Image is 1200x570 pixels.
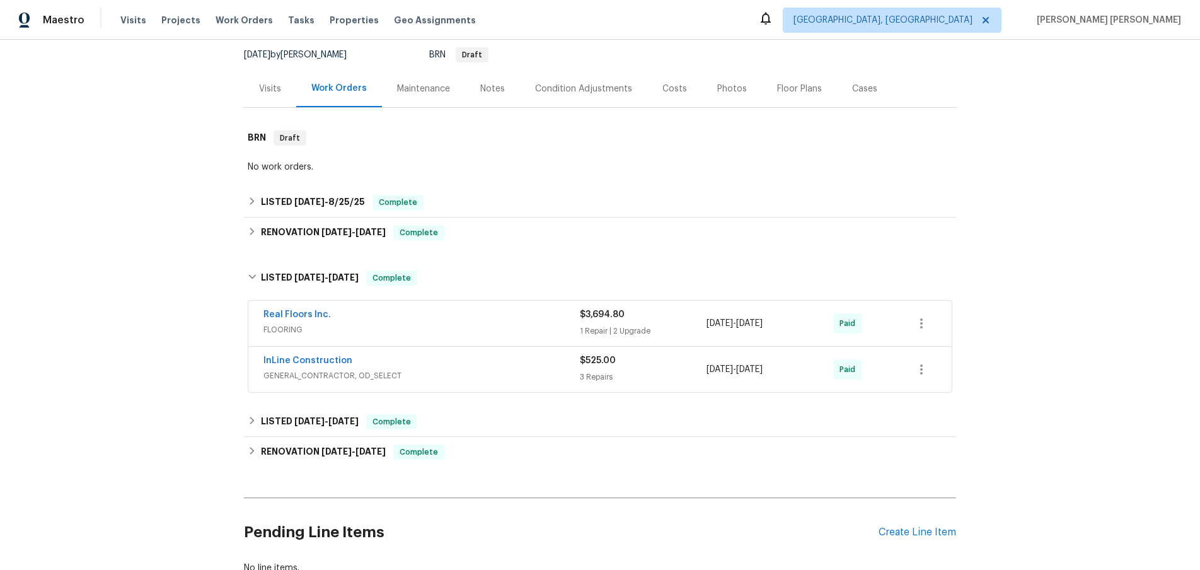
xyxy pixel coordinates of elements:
span: - [294,417,359,426]
div: Costs [662,83,687,95]
span: 8/25/25 [328,197,365,206]
span: GENERAL_CONTRACTOR, OD_SELECT [263,369,580,382]
span: Geo Assignments [394,14,476,26]
span: [DATE] [736,319,763,328]
div: Notes [480,83,505,95]
div: Cases [852,83,877,95]
span: FLOORING [263,323,580,336]
a: Real Floors Inc. [263,310,331,319]
span: [DATE] [244,50,270,59]
span: $3,694.80 [580,310,625,319]
span: [DATE] [355,228,386,236]
span: Complete [374,196,422,209]
span: [DATE] [736,365,763,374]
span: BRN [429,50,488,59]
span: Work Orders [216,14,273,26]
span: [DATE] [707,365,733,374]
span: - [321,228,386,236]
span: [PERSON_NAME] [PERSON_NAME] [1032,14,1181,26]
div: RENOVATION [DATE]-[DATE]Complete [244,437,956,467]
div: LISTED [DATE]-[DATE]Complete [244,407,956,437]
span: - [294,197,365,206]
h6: LISTED [261,414,359,429]
div: 3 Repairs [580,371,707,383]
div: RENOVATION [DATE]-[DATE]Complete [244,218,956,248]
div: Photos [717,83,747,95]
span: [DATE] [355,447,386,456]
span: Complete [395,226,443,239]
div: No work orders. [248,161,952,173]
span: - [707,363,763,376]
span: [DATE] [321,447,352,456]
span: - [707,317,763,330]
span: Maestro [43,14,84,26]
span: Draft [275,132,305,144]
span: Complete [367,272,416,284]
span: Paid [839,363,860,376]
div: Visits [259,83,281,95]
span: Visits [120,14,146,26]
div: Maintenance [397,83,450,95]
span: Complete [367,416,416,428]
span: [DATE] [294,273,325,282]
h6: LISTED [261,195,365,210]
div: 1 Repair | 2 Upgrade [580,325,707,337]
span: Draft [457,51,487,59]
span: [DATE] [294,197,325,206]
span: Projects [161,14,200,26]
div: BRN Draft [244,118,956,158]
span: - [321,447,386,456]
h6: LISTED [261,270,359,286]
a: InLine Construction [263,356,352,365]
div: Condition Adjustments [535,83,632,95]
div: Create Line Item [879,526,956,538]
h6: RENOVATION [261,445,386,460]
h6: RENOVATION [261,225,386,240]
span: [DATE] [294,417,325,426]
div: Work Orders [311,82,367,95]
span: [DATE] [707,319,733,328]
span: [DATE] [328,417,359,426]
span: [DATE] [321,228,352,236]
span: [GEOGRAPHIC_DATA], [GEOGRAPHIC_DATA] [793,14,972,26]
span: $525.00 [580,356,616,365]
div: LISTED [DATE]-8/25/25Complete [244,187,956,218]
span: [DATE] [328,273,359,282]
span: - [294,273,359,282]
span: Complete [395,446,443,458]
span: Properties [330,14,379,26]
span: Tasks [288,16,314,25]
div: by [PERSON_NAME] [244,47,362,62]
h6: BRN [248,131,266,146]
div: Floor Plans [777,83,822,95]
h2: Pending Line Items [244,503,879,562]
span: Paid [839,317,860,330]
div: LISTED [DATE]-[DATE]Complete [244,258,956,298]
